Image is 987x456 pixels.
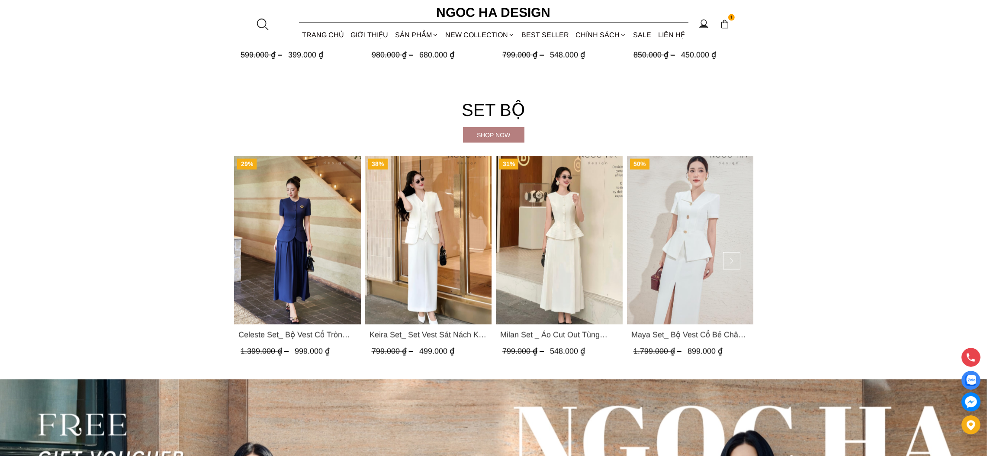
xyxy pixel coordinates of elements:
a: Product image - Keira Set_ Set Vest Sát Nách Kết Hợp Chân Váy Bút Chì Mix Áo Khoác BJ141+ A1083 [365,156,492,324]
a: Product image - Milan Set _ Áo Cut Out Tùng Không Tay Kết Hợp Chân Váy Xếp Ly A1080+CV139 [496,156,623,324]
span: 980.000 ₫ [371,51,415,60]
span: Keira Set_ Set Vest Sát Nách Kết Hợp Chân Váy Bút Chì Mix Áo Khoác BJ141+ A1083 [369,329,487,341]
span: 899.000 ₫ [687,347,722,356]
a: Link to Milan Set _ Áo Cut Out Tùng Không Tay Kết Hợp Chân Váy Xếp Ly A1080+CV139 [500,329,618,341]
a: Display image [961,371,981,390]
a: SALE [630,23,655,46]
span: 680.000 ₫ [419,51,454,60]
span: 599.000 ₫ [241,51,284,60]
span: 1 [728,14,735,21]
span: 450.000 ₫ [681,51,716,60]
a: Shop now [463,127,524,143]
span: Milan Set _ Áo Cut Out Tùng Không Tay Kết Hợp Chân Váy Xếp Ly A1080+CV139 [500,329,618,341]
span: 1.399.000 ₫ [241,347,291,356]
div: SẢN PHẨM [392,23,442,46]
a: NEW COLLECTION [442,23,518,46]
a: TRANG CHỦ [299,23,347,46]
a: Ngoc Ha Design [429,2,559,23]
span: 548.000 ₫ [550,347,585,356]
img: img-CART-ICON-ksit0nf1 [720,19,730,29]
span: 850.000 ₫ [633,51,677,60]
a: Link to Maya Set_ Bộ Vest Cổ Bẻ Chân Váy Xẻ Màu Đen, Trắng BJ140 [631,329,749,341]
h4: Set bộ [234,96,753,124]
a: Product image - Celeste Set_ Bộ Vest Cổ Tròn Chân Váy Nhún Xòe Màu Xanh Bò BJ142 [234,156,361,324]
a: Link to Keira Set_ Set Vest Sát Nách Kết Hợp Chân Váy Bút Chì Mix Áo Khoác BJ141+ A1083 [369,329,487,341]
a: GIỚI THIỆU [347,23,392,46]
a: Link to Celeste Set_ Bộ Vest Cổ Tròn Chân Váy Nhún Xòe Màu Xanh Bò BJ142 [238,329,357,341]
span: 799.000 ₫ [371,347,415,356]
span: 1.799.000 ₫ [633,347,683,356]
span: Maya Set_ Bộ Vest Cổ Bẻ Chân Váy Xẻ Màu Đen, Trắng BJ140 [631,329,749,341]
span: 799.000 ₫ [502,51,546,60]
span: 499.000 ₫ [419,347,454,356]
a: Product image - Maya Set_ Bộ Vest Cổ Bẻ Chân Váy Xẻ Màu Đen, Trắng BJ140 [627,156,753,324]
div: Chính sách [572,23,630,46]
a: BEST SELLER [518,23,572,46]
div: Shop now [463,130,524,140]
a: messenger [961,392,981,411]
span: 548.000 ₫ [550,51,585,60]
a: LIÊN HỆ [655,23,688,46]
img: Display image [965,375,976,386]
span: Celeste Set_ Bộ Vest Cổ Tròn Chân Váy Nhún Xòe Màu Xanh Bò BJ142 [238,329,357,341]
span: 799.000 ₫ [502,347,546,356]
span: 999.000 ₫ [295,347,330,356]
span: 399.000 ₫ [288,51,323,60]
